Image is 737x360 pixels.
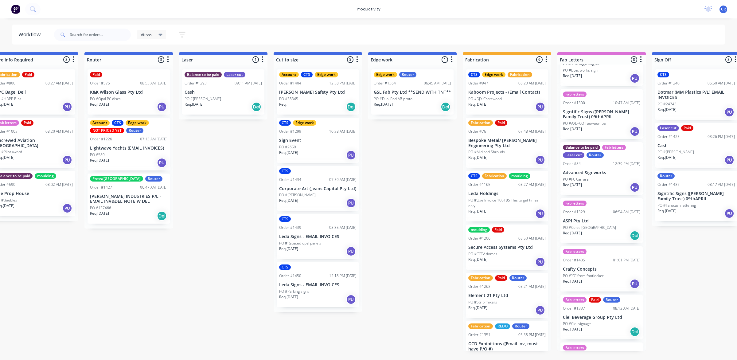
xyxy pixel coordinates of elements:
div: Fab lettersOrder #132906:54 AM [DATE]ASPI Pty LtdPO #Coles [GEOGRAPHIC_DATA]Req.[DATE]Del [560,198,643,243]
div: mouldingPaidOrder #120608:50 AM [DATE]Secure Access Systems Pty LtdPO #CCTV domesReq.[DATE]PU [466,225,548,270]
div: 12:18 PM [DATE] [329,273,357,279]
div: Order #1450 [279,273,301,279]
p: Cash [657,143,735,148]
div: PU [346,198,356,208]
div: FabricationPaidRouterOrder #126308:21 AM [DATE]Element 21 Pty LtdPO #Strip mixersReq.[DATE]PU [466,273,548,318]
div: productivity [354,5,384,14]
div: 07:13 AM [DATE] [140,136,167,142]
p: Req. [DATE] [657,155,677,160]
div: 03:58 PM [DATE] [518,332,546,338]
div: Router [126,128,143,133]
p: PO #AXL+CO Toowoomba [563,121,606,126]
div: Balance to be paidLaser cutOrder #129309:11 AM [DATE]CashPO #[PERSON_NAME]Req.[DATE]Del [182,69,264,115]
div: Order #1293 [185,80,207,86]
div: CTS [279,120,291,126]
div: moulding [509,173,530,179]
p: PO #Dual Pod AB proto [374,96,412,102]
div: NOT PRICED YET [90,128,124,133]
div: CTSEdge workOrder #129910:38 AM [DATE]Sign EventPO #2659Req.[DATE]PU [277,118,359,163]
p: Req. [DATE] [279,294,298,300]
div: Order #1165 [468,182,490,187]
p: Sign Event [279,138,357,143]
p: PO #Midland Shrouds [468,149,505,155]
div: 06:45 AM [DATE] [424,80,451,86]
div: Router [509,275,527,281]
div: Order #1300 [563,100,585,106]
p: Req. [DATE] [279,150,298,155]
div: moulding [35,173,56,179]
div: 03:26 PM [DATE] [708,134,735,139]
div: Order #1206 [468,236,490,241]
div: PU [346,295,356,304]
div: Edge work [482,72,505,77]
div: 12:58 PM [DATE] [329,80,357,86]
p: PO #[PERSON_NAME] [279,192,316,198]
p: ASPI Pty Ltd [563,218,640,224]
div: Paid [495,120,507,126]
span: Views [141,31,152,38]
div: Laser cut [657,125,679,131]
p: Bespoke Metal/ [PERSON_NAME] Engineering Pty Ltd [468,138,546,148]
div: Fab lettersOrder #130010:47 AM [DATE]Signtific Signs ([PERSON_NAME] Family Trust) 09thAPRILPO #AX... [560,89,643,139]
p: Req. [DATE] [563,279,582,284]
p: Crafty Concepts [563,267,640,272]
div: CTS [468,72,480,77]
div: Order #1226 [90,136,112,142]
div: CTS [279,216,291,222]
p: Print Image Signs [563,61,640,66]
div: CTS [468,173,480,179]
div: Fab letters [563,345,587,350]
div: Order #76 [468,129,486,134]
div: Fab letters [563,297,587,303]
div: PU [346,246,356,256]
p: Req. [DATE] [185,102,204,107]
p: Element 21 Pty Ltd [468,293,546,298]
div: Del [630,231,640,241]
div: Order #1351 [468,332,490,338]
p: Req. [DATE] [90,158,109,163]
div: CTS [301,72,313,77]
div: Del [441,102,450,112]
div: Press/[GEOGRAPHIC_DATA] [90,176,143,182]
div: Paid [681,125,693,131]
p: Req. [DATE] [374,102,393,107]
div: Fab letters [602,145,626,150]
span: CR [721,6,726,12]
div: CTSFabricationmouldingOrder #116508:27 AM [DATE]Leda HoldingsPO #Use Invoice 100185 This to get t... [466,171,548,221]
div: Account [90,120,110,126]
div: Order #1437 [657,182,680,187]
div: PU [630,279,640,289]
div: Fab lettersOrder #140501:01 PM [DATE]Crafty ConceptsPO #"O" from footlockerReq.[DATE]PU [560,246,643,292]
p: PO #Strip mixers [468,299,497,305]
div: PaidOrder #57508:55 AM [DATE]K&K Wilson Glass Pty LtdPO #Opal PC discsReq.[DATE]PU [88,69,170,115]
div: Balance to be paid [563,145,600,150]
div: 08:20 AM [DATE] [45,129,73,134]
p: PO #Use Invoice 100185 This to get times only [468,198,546,209]
div: Paid [495,275,507,281]
img: Factory [11,5,20,14]
p: PO #137466 [90,205,111,211]
div: FabricationPaidOrder #7607:48 AM [DATE]Bespoke Metal/ [PERSON_NAME] Engineering Pty LtdPO #Midlan... [466,118,548,168]
div: 10:47 AM [DATE] [613,100,640,106]
p: Signtific Signs ([PERSON_NAME] Family Trust) 09thAPRIL [657,191,735,202]
p: PO #[PERSON_NAME] [185,96,221,102]
div: Fab letters [563,249,587,254]
div: PU [535,102,545,112]
div: 07:59 AM [DATE] [329,177,357,182]
p: Req. [DATE] [468,257,487,262]
div: Order #1427 [90,185,112,190]
p: PO #DJ's Chatswood [468,96,502,102]
div: CTS [279,168,291,174]
p: PO #Opal PC discs [90,96,121,102]
div: Router [603,297,620,303]
p: Leda Signs - EMAIL INVOICES [279,282,357,288]
div: Paid [492,227,504,233]
div: 08:27 AM [DATE] [518,182,546,187]
div: Edge work [293,120,316,126]
div: Fab letters [563,92,587,97]
div: Order #1263 [468,284,490,289]
input: Search for orders... [70,29,131,41]
p: Req. [DATE] [279,246,298,252]
div: PU [630,182,640,192]
div: 08:17 AM [DATE] [708,182,735,187]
